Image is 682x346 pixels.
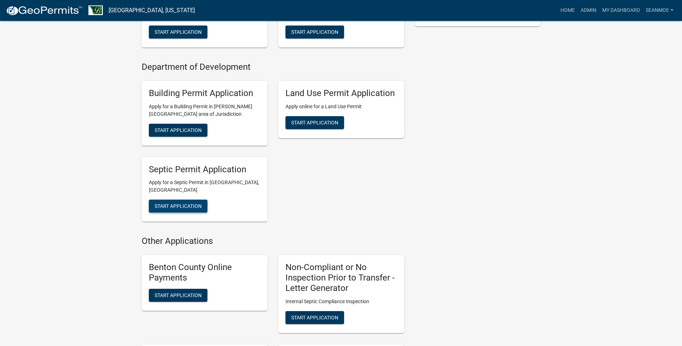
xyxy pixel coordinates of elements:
[149,124,207,137] button: Start Application
[578,4,599,17] a: Admin
[109,4,195,17] a: [GEOGRAPHIC_DATA], [US_STATE]
[149,262,260,283] h5: Benton County Online Payments
[285,88,397,99] h5: Land Use Permit Application
[149,26,207,38] button: Start Application
[285,262,397,293] h5: Non-Compliant or No Inspection Prior to Transfer - Letter Generator
[149,103,260,118] p: Apply for a Building Permit in [PERSON_NAME][GEOGRAPHIC_DATA] area of Jurisdiction
[285,311,344,324] button: Start Application
[599,4,643,17] a: My Dashboard
[558,4,578,17] a: Home
[149,179,260,194] p: Apply for a Septic Permit in [GEOGRAPHIC_DATA], [GEOGRAPHIC_DATA]
[285,298,397,305] p: Internal Septic Compliance Inspection
[285,26,344,38] button: Start Application
[142,236,404,246] h4: Other Applications
[149,289,207,302] button: Start Application
[643,4,676,17] a: SeanMoe
[285,116,344,129] button: Start Application
[149,200,207,213] button: Start Application
[291,29,338,35] span: Start Application
[291,119,338,125] span: Start Application
[155,292,202,298] span: Start Application
[155,203,202,209] span: Start Application
[142,62,404,72] h4: Department of Development
[149,164,260,175] h5: Septic Permit Application
[88,5,103,15] img: Benton County, Minnesota
[291,314,338,320] span: Start Application
[149,88,260,99] h5: Building Permit Application
[155,127,202,133] span: Start Application
[155,29,202,35] span: Start Application
[285,103,397,110] p: Apply online for a Land Use Permit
